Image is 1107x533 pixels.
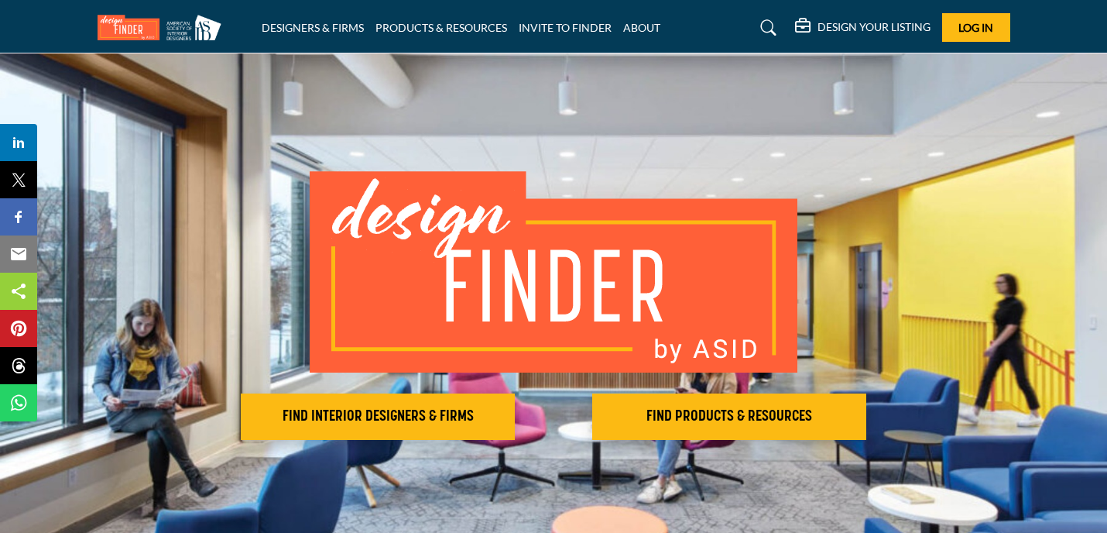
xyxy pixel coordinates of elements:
[98,15,229,40] img: Site Logo
[795,19,930,37] div: DESIGN YOUR LISTING
[262,21,364,34] a: DESIGNERS & FIRMS
[958,21,993,34] span: Log In
[597,407,862,426] h2: FIND PRODUCTS & RESOURCES
[745,15,787,40] a: Search
[375,21,507,34] a: PRODUCTS & RESOURCES
[592,394,866,440] button: FIND PRODUCTS & RESOURCES
[241,394,515,440] button: FIND INTERIOR DESIGNERS & FIRMS
[245,407,510,426] h2: FIND INTERIOR DESIGNERS & FIRMS
[623,21,660,34] a: ABOUT
[942,13,1010,42] button: Log In
[817,20,930,34] h5: DESIGN YOUR LISTING
[310,171,797,373] img: image
[519,21,612,34] a: INVITE TO FINDER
